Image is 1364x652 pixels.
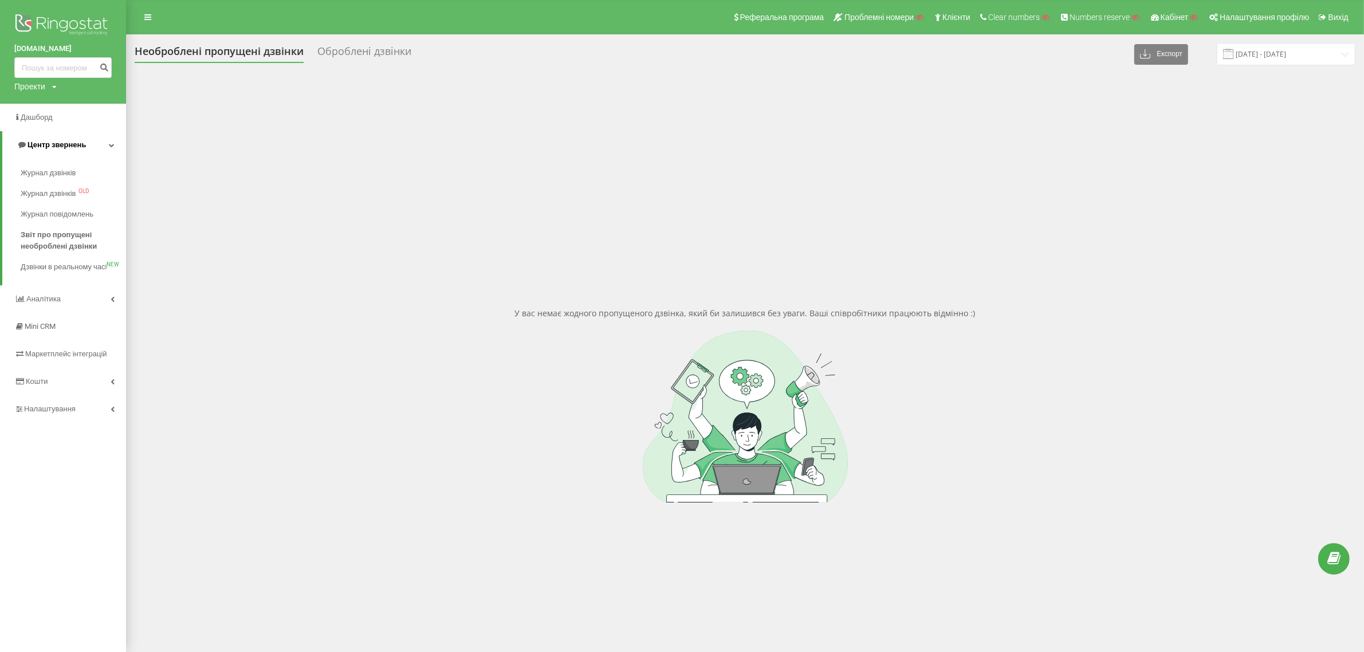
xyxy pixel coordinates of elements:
img: Ringostat logo [14,11,112,40]
span: Кабінет [1161,13,1189,22]
div: Оброблені дзвінки [317,45,411,63]
span: Дашборд [21,113,53,121]
span: Налаштування профілю [1220,13,1309,22]
div: Проекти [14,81,45,92]
span: Аналiтика [26,294,61,303]
input: Пошук за номером [14,57,112,78]
a: [DOMAIN_NAME] [14,43,112,54]
a: Журнал повідомлень [21,204,126,225]
span: Вихід [1328,13,1349,22]
a: Дзвінки в реальному часіNEW [21,257,126,277]
span: Журнал дзвінків [21,167,76,179]
a: Центр звернень [2,131,126,159]
span: Клієнти [942,13,970,22]
span: Маркетплейс інтеграцій [25,349,107,358]
span: Numbers reserve [1070,13,1130,22]
span: Кошти [26,377,48,386]
span: Журнал дзвінків [21,188,76,199]
span: Clear numbers [988,13,1040,22]
span: Звіт про пропущені необроблені дзвінки [21,229,120,252]
a: Журнал дзвінківOLD [21,183,126,204]
span: Дзвінки в реальному часі [21,261,107,273]
span: Журнал повідомлень [21,209,93,220]
span: Реферальна програма [740,13,824,22]
span: Mini CRM [25,322,56,331]
div: Необроблені пропущені дзвінки [135,45,304,63]
a: Журнал дзвінків [21,163,126,183]
span: Налаштування [24,404,76,413]
a: Звіт про пропущені необроблені дзвінки [21,225,126,257]
span: Проблемні номери [844,13,914,22]
button: Експорт [1134,44,1188,65]
span: Центр звернень [27,140,86,149]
